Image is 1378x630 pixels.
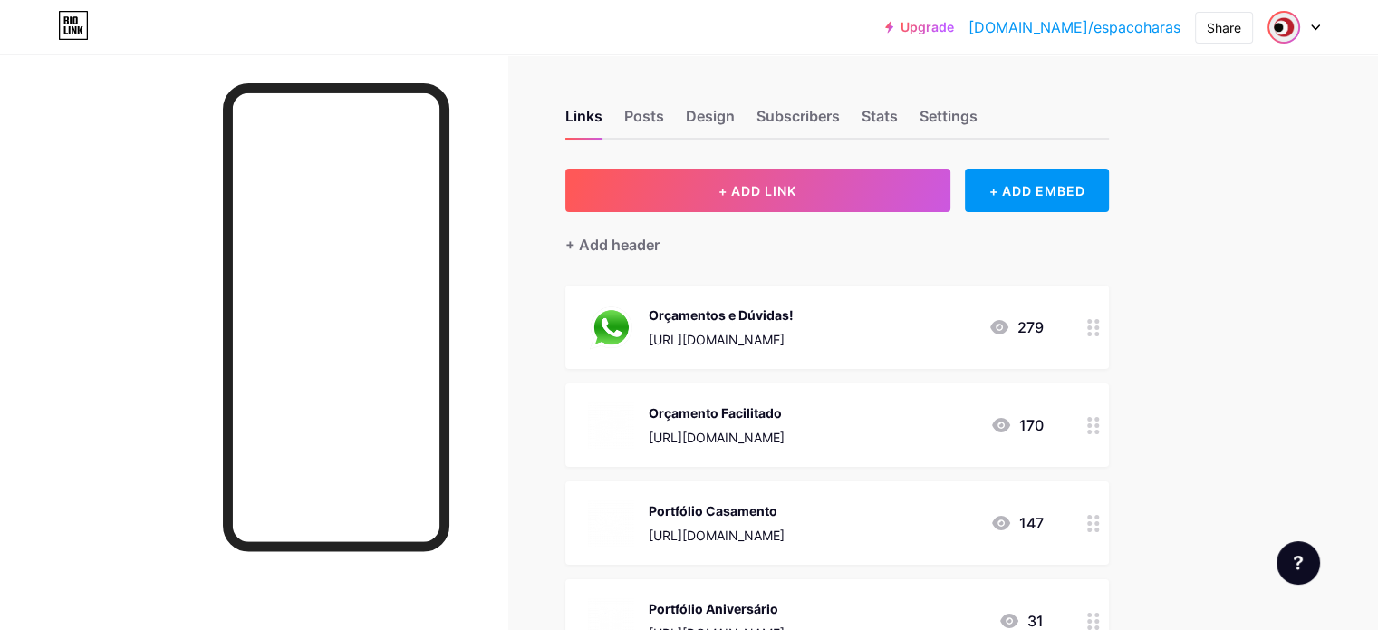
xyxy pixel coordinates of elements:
[587,304,634,351] img: Orçamentos e Dúvidas!
[718,183,796,199] span: + ADD LINK
[920,105,978,138] div: Settings
[587,499,634,547] img: Portfólio Casamento
[649,428,785,447] div: [URL][DOMAIN_NAME]
[686,105,735,138] div: Design
[624,105,664,138] div: Posts
[565,105,602,138] div: Links
[862,105,898,138] div: Stats
[968,16,1180,38] a: [DOMAIN_NAME]/espacoharas
[649,403,785,422] div: Orçamento Facilitado
[565,234,660,256] div: + Add header
[885,20,954,34] a: Upgrade
[649,599,785,618] div: Portfólio Aniversário
[990,512,1044,534] div: 147
[565,169,950,212] button: + ADD LINK
[965,169,1109,212] div: + ADD EMBED
[649,330,794,349] div: [URL][DOMAIN_NAME]
[649,305,794,325] div: Orçamentos e Dúvidas!
[1269,13,1298,42] img: espacoharas
[1207,18,1241,37] div: Share
[756,105,840,138] div: Subscribers
[587,402,634,449] img: Orçamento Facilitado
[649,501,785,520] div: Portfólio Casamento
[988,316,1044,338] div: 279
[649,526,785,545] div: [URL][DOMAIN_NAME]
[990,414,1044,436] div: 170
